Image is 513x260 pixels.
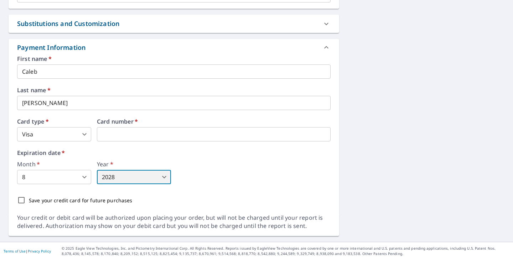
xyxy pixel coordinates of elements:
[17,19,119,28] div: Substitutions and Customization
[9,39,339,56] div: Payment Information
[97,170,171,184] div: 2028
[17,119,91,124] label: Card type
[62,246,509,256] p: © 2025 Eagle View Technologies, Inc. and Pictometry International Corp. All Rights Reserved. Repo...
[17,43,88,52] div: Payment Information
[97,127,331,141] iframe: secure payment field
[17,150,331,156] label: Expiration date
[17,161,91,167] label: Month
[97,119,331,124] label: Card number
[4,249,51,253] p: |
[97,161,171,167] label: Year
[29,197,133,204] p: Save your credit card for future purchases
[28,249,51,254] a: Privacy Policy
[17,170,91,184] div: 8
[17,127,91,141] div: Visa
[4,249,26,254] a: Terms of Use
[17,56,331,62] label: First name
[9,15,339,33] div: Substitutions and Customization
[17,214,331,230] div: Your credit or debit card will be authorized upon placing your order, but will not be charged unt...
[17,87,331,93] label: Last name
